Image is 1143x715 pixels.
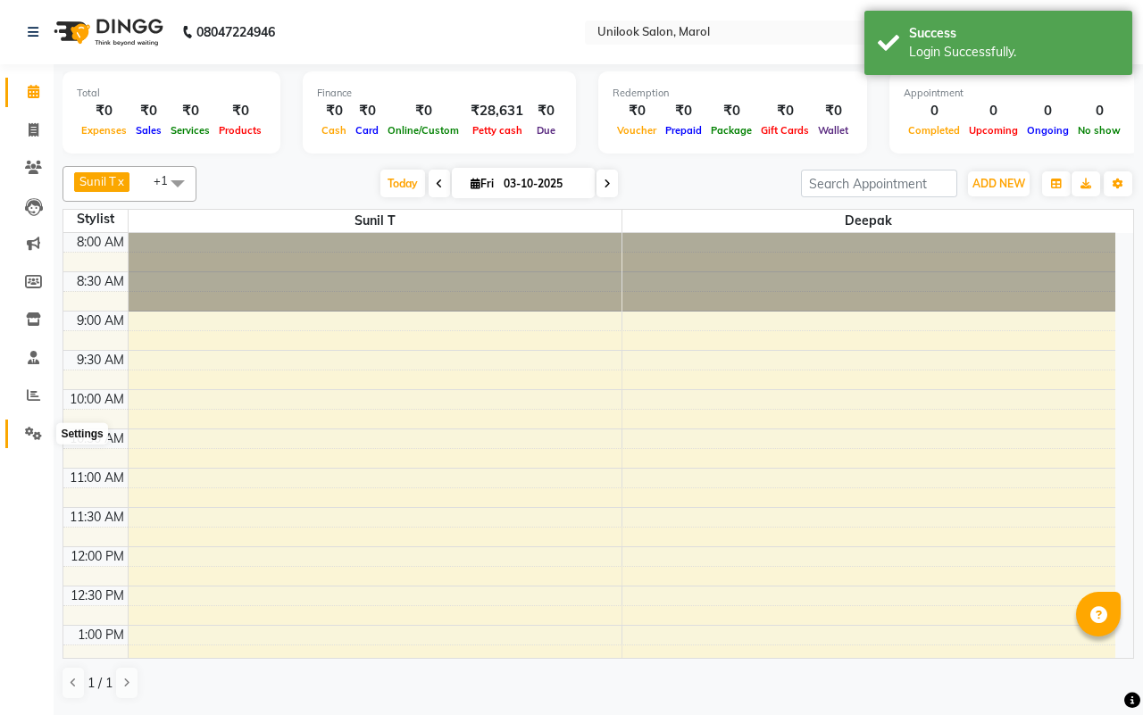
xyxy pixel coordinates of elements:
[622,210,1116,232] span: Deepak
[904,101,964,121] div: 0
[756,124,813,137] span: Gift Cards
[116,174,124,188] a: x
[613,101,661,121] div: ₹0
[706,124,756,137] span: Package
[317,101,351,121] div: ₹0
[463,101,530,121] div: ₹28,631
[1022,101,1073,121] div: 0
[214,101,266,121] div: ₹0
[129,210,622,232] span: Sunil T
[756,101,813,121] div: ₹0
[904,124,964,137] span: Completed
[73,351,128,370] div: 9:30 AM
[67,586,128,605] div: 12:30 PM
[964,124,1022,137] span: Upcoming
[56,423,107,445] div: Settings
[706,101,756,121] div: ₹0
[77,101,131,121] div: ₹0
[131,101,166,121] div: ₹0
[1022,124,1073,137] span: Ongoing
[661,101,706,121] div: ₹0
[468,124,527,137] span: Petty cash
[74,626,128,644] div: 1:00 PM
[1073,124,1125,137] span: No show
[317,124,351,137] span: Cash
[383,101,463,121] div: ₹0
[532,124,560,137] span: Due
[801,170,957,197] input: Search Appointment
[88,674,113,693] span: 1 / 1
[73,233,128,252] div: 8:00 AM
[909,43,1119,62] div: Login Successfully.
[661,124,706,137] span: Prepaid
[351,124,383,137] span: Card
[67,547,128,566] div: 12:00 PM
[964,101,1022,121] div: 0
[66,469,128,487] div: 11:00 AM
[196,7,275,57] b: 08047224946
[166,124,214,137] span: Services
[46,7,168,57] img: logo
[63,210,128,229] div: Stylist
[73,312,128,330] div: 9:00 AM
[131,124,166,137] span: Sales
[1073,101,1125,121] div: 0
[813,101,853,121] div: ₹0
[73,272,128,291] div: 8:30 AM
[77,124,131,137] span: Expenses
[383,124,463,137] span: Online/Custom
[79,174,116,188] span: Sunil T
[613,124,661,137] span: Voucher
[166,101,214,121] div: ₹0
[380,170,425,197] span: Today
[317,86,562,101] div: Finance
[909,24,1119,43] div: Success
[972,177,1025,190] span: ADD NEW
[66,508,128,527] div: 11:30 AM
[154,173,181,187] span: +1
[498,170,588,197] input: 2025-10-03
[466,177,498,190] span: Fri
[530,101,562,121] div: ₹0
[351,101,383,121] div: ₹0
[904,86,1125,101] div: Appointment
[813,124,853,137] span: Wallet
[66,390,128,409] div: 10:00 AM
[613,86,853,101] div: Redemption
[214,124,266,137] span: Products
[77,86,266,101] div: Total
[968,171,1030,196] button: ADD NEW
